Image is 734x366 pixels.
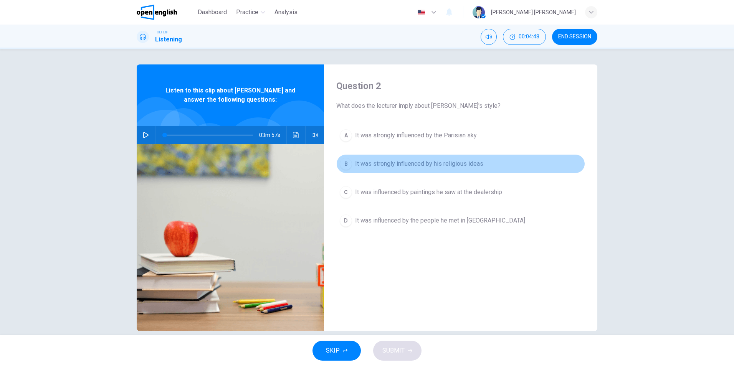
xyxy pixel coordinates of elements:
[340,158,352,170] div: B
[336,80,585,92] h4: Question 2
[155,35,182,44] h1: Listening
[236,8,258,17] span: Practice
[274,8,298,17] span: Analysis
[336,101,585,110] span: What does the lecturer imply about [PERSON_NAME]'s style?
[259,126,286,144] span: 03m 57s
[552,29,597,45] button: END SESSION
[491,8,576,17] div: [PERSON_NAME] [PERSON_NAME]
[137,5,195,20] a: OpenEnglish logo
[519,34,539,40] span: 00:04:48
[198,8,227,17] span: Dashboard
[340,186,352,198] div: C
[233,5,268,19] button: Practice
[473,6,485,18] img: Profile picture
[195,5,230,19] button: Dashboard
[558,34,591,40] span: END SESSION
[355,188,502,197] span: It was influenced by paintings he saw at the dealership
[326,345,340,356] span: SKIP
[155,30,167,35] span: TOEFL®
[336,183,585,202] button: CIt was influenced by paintings he saw at the dealership
[271,5,301,19] button: Analysis
[290,126,302,144] button: Click to see the audio transcription
[137,5,177,20] img: OpenEnglish logo
[137,144,324,331] img: Listen to this clip about Van Gogh and answer the following questions:
[162,86,299,104] span: Listen to this clip about [PERSON_NAME] and answer the following questions:
[503,29,546,45] div: Hide
[336,154,585,173] button: BIt was strongly influenced by his religious ideas
[340,129,352,142] div: A
[355,159,483,168] span: It was strongly influenced by his religious ideas
[355,216,525,225] span: It was influenced by the people he met in [GEOGRAPHIC_DATA]
[503,29,546,45] button: 00:04:48
[336,211,585,230] button: DIt was influenced by the people he met in [GEOGRAPHIC_DATA]
[312,341,361,361] button: SKIP
[336,126,585,145] button: AIt was strongly influenced by the Parisian sky
[417,10,426,15] img: en
[355,131,477,140] span: It was strongly influenced by the Parisian sky
[481,29,497,45] div: Mute
[340,214,352,227] div: D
